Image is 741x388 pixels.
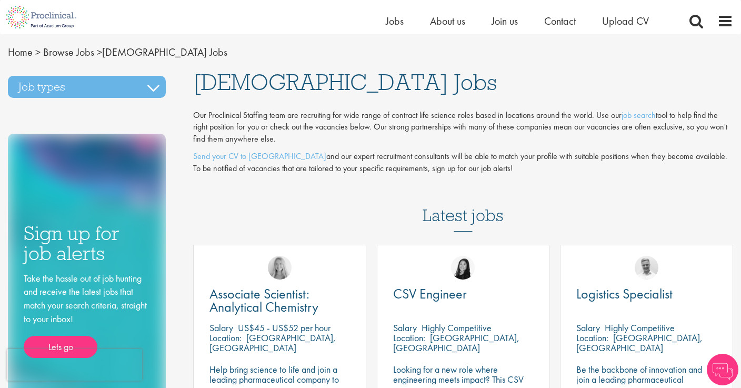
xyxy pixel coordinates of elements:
img: Numhom Sudsok [451,256,475,280]
a: Jobs [386,14,404,28]
p: US$45 - US$52 per hour [238,322,331,334]
a: Lets go [24,336,97,358]
span: Associate Scientist: Analytical Chemistry [209,285,318,316]
a: job search [622,110,656,121]
p: Our Proclinical Staffing team are recruiting for wide range of contract life science roles based ... [193,110,733,146]
span: [DEMOGRAPHIC_DATA] Jobs [193,68,497,96]
a: Logistics Specialist [576,287,717,301]
a: Join us [492,14,518,28]
span: [DEMOGRAPHIC_DATA] Jobs [8,45,227,59]
img: Joshua Bye [635,256,658,280]
iframe: reCAPTCHA [7,349,142,381]
span: Logistics Specialist [576,285,673,303]
span: Salary [393,322,417,334]
a: Associate Scientist: Analytical Chemistry [209,287,350,314]
p: [GEOGRAPHIC_DATA], [GEOGRAPHIC_DATA] [576,332,703,354]
div: Take the hassle out of job hunting and receive the latest jobs that match your search criteria, s... [24,272,150,359]
a: CSV Engineer [393,287,534,301]
h3: Latest jobs [423,180,504,232]
span: Salary [576,322,600,334]
a: breadcrumb link to Home [8,45,33,59]
a: About us [430,14,465,28]
span: > [97,45,102,59]
h3: Job types [8,76,166,98]
span: Location: [576,332,608,344]
span: > [35,45,41,59]
span: Location: [209,332,242,344]
a: Send your CV to [GEOGRAPHIC_DATA] [193,151,326,162]
a: breadcrumb link to Browse Jobs [43,45,94,59]
a: Contact [544,14,576,28]
p: Highly Competitive [605,322,675,334]
span: CSV Engineer [393,285,467,303]
span: Location: [393,332,425,344]
img: Chatbot [707,354,738,385]
span: Salary [209,322,233,334]
p: Highly Competitive [422,322,492,334]
h3: Sign up for job alerts [24,223,150,264]
a: Upload CV [602,14,649,28]
p: [GEOGRAPHIC_DATA], [GEOGRAPHIC_DATA] [209,332,336,354]
p: [GEOGRAPHIC_DATA], [GEOGRAPHIC_DATA] [393,332,519,354]
img: Shannon Briggs [268,256,292,280]
p: and our expert recruitment consultants will be able to match your profile with suitable positions... [193,151,733,175]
